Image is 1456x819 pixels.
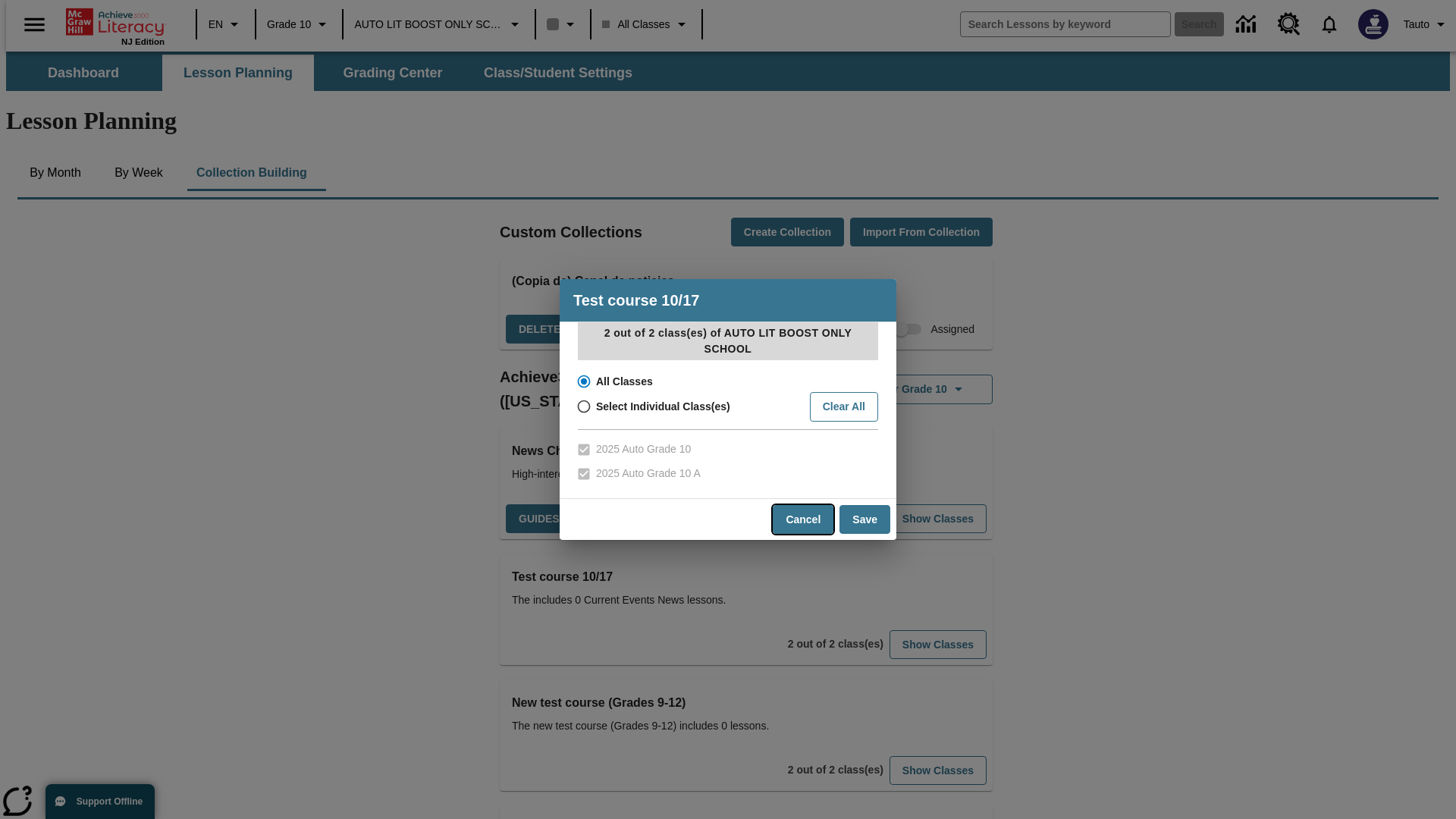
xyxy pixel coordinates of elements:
span: Select Individual Class(es) [596,399,730,415]
span: All Classes [596,374,653,390]
span: 2025 Auto Grade 10 [596,441,691,457]
p: 2 out of 2 class(es) of AUTO LIT BOOST ONLY SCHOOL [578,322,878,360]
button: Clear All [810,392,878,422]
button: Save [839,505,890,535]
span: 2025 Auto Grade 10 A [596,466,701,482]
button: Cancel [773,505,833,535]
h4: Test course 10/17 [560,279,896,322]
